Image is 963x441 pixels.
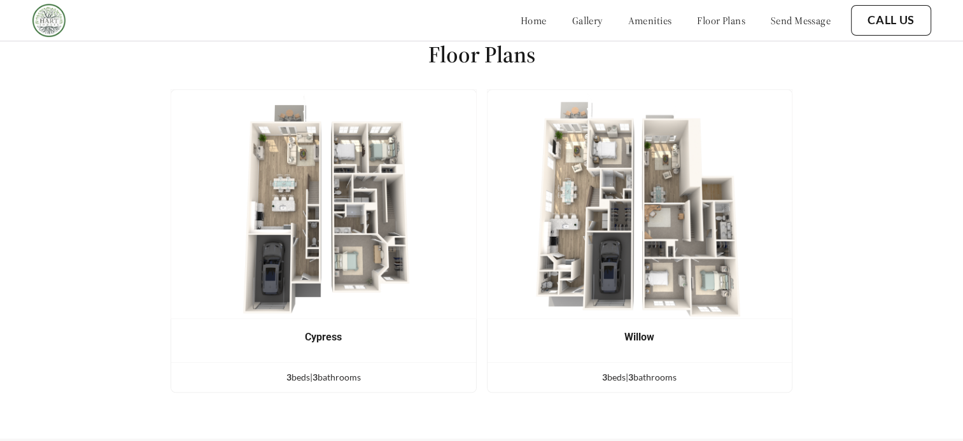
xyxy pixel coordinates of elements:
[771,14,831,27] a: send message
[286,372,292,382] span: 3
[628,14,672,27] a: amenities
[868,13,915,27] a: Call Us
[572,14,603,27] a: gallery
[171,89,477,319] img: example
[851,5,931,36] button: Call Us
[628,372,633,382] span: 3
[190,332,457,343] div: Cypress
[602,372,607,382] span: 3
[313,372,318,382] span: 3
[32,3,66,38] img: Company logo
[507,332,773,343] div: Willow
[488,370,792,384] div: bed s | bathroom s
[521,14,547,27] a: home
[487,89,793,319] img: example
[428,40,535,69] h1: Floor Plans
[171,370,476,384] div: bed s | bathroom s
[697,14,745,27] a: floor plans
